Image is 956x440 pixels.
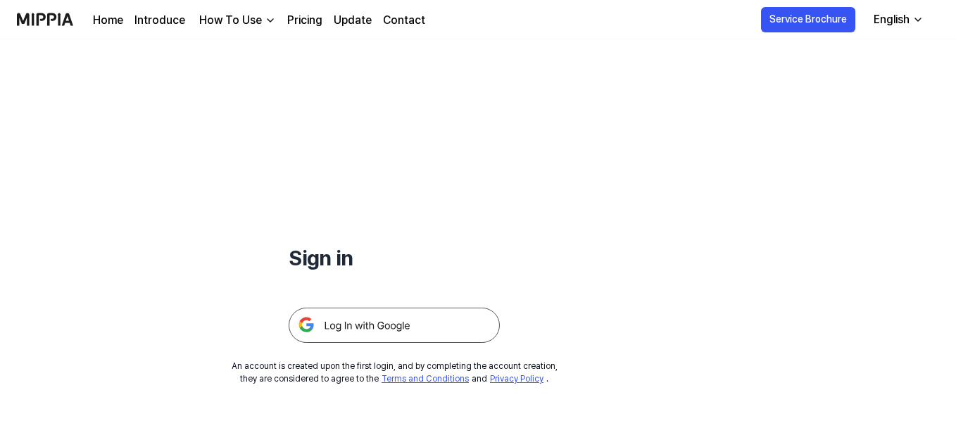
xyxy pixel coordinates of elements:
button: Service Brochure [761,7,855,32]
a: Contact [383,12,425,29]
a: Pricing [287,12,322,29]
button: How To Use [196,12,276,29]
a: Terms and Conditions [382,374,469,384]
div: English [871,11,912,28]
a: Update [334,12,372,29]
a: Home [93,12,123,29]
h1: Sign in [289,242,500,274]
a: Privacy Policy [490,374,543,384]
img: 구글 로그인 버튼 [289,308,500,343]
a: Introduce [134,12,185,29]
img: down [265,15,276,26]
div: An account is created upon the first login, and by completing the account creation, they are cons... [232,360,558,385]
div: How To Use [196,12,265,29]
button: English [862,6,932,34]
